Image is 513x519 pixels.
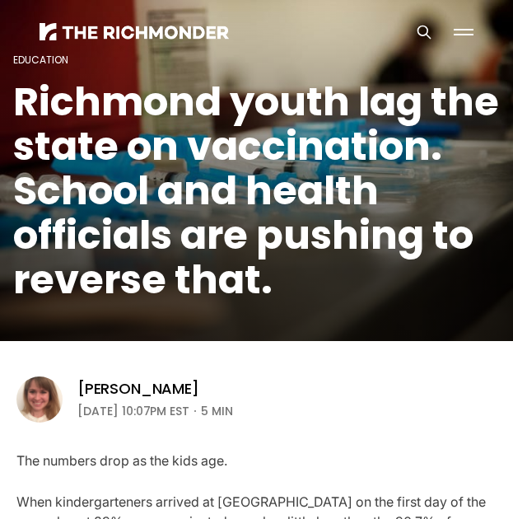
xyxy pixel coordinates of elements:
img: The Richmonder [40,23,229,40]
time: [DATE] 10:07PM EST [77,401,189,421]
button: Search this site [412,20,436,44]
p: The numbers drop as the kids age. [16,451,497,470]
span: 5 min [201,401,233,421]
img: Sarah Vogelsong [16,376,63,423]
a: [PERSON_NAME] [77,379,199,399]
h1: Richmond youth lag the state on vaccination. School and health officials are pushing to reverse t... [13,80,500,302]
